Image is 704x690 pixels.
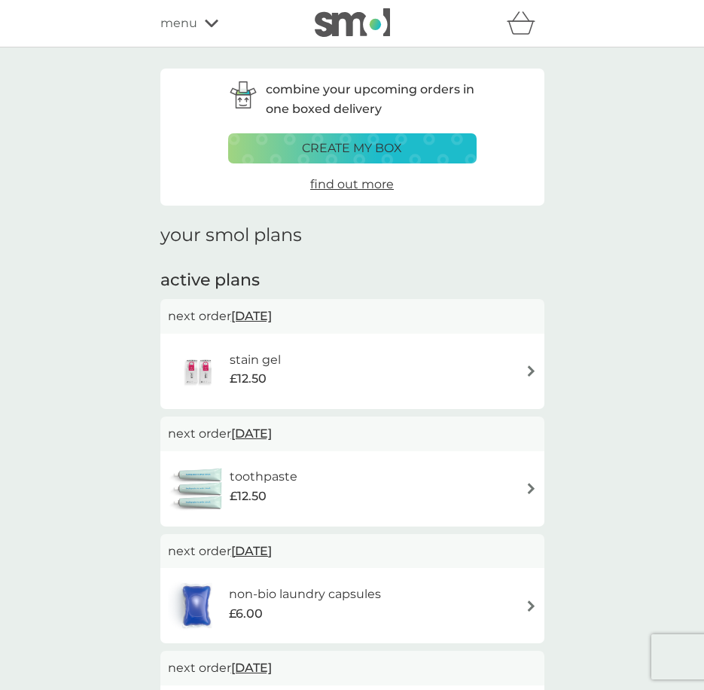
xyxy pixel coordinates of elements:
[168,307,537,326] p: next order
[160,269,544,292] h2: active plans
[231,301,272,331] span: [DATE]
[230,350,281,370] h6: stain gel
[160,224,544,246] h1: your smol plans
[168,542,537,561] p: next order
[168,424,537,444] p: next order
[266,80,477,118] p: combine your upcoming orders in one boxed delivery
[160,14,197,33] span: menu
[231,536,272,566] span: [DATE]
[231,419,272,448] span: [DATE]
[229,585,381,604] h6: non-bio laundry capsules
[168,345,230,398] img: stain gel
[230,467,297,487] h6: toothpaste
[526,600,537,612] img: arrow right
[507,8,544,38] div: basket
[228,133,477,163] button: create my box
[315,8,390,37] img: smol
[526,365,537,377] img: arrow right
[302,139,402,158] p: create my box
[229,604,263,624] span: £6.00
[168,658,537,678] p: next order
[168,463,230,515] img: toothpaste
[310,175,394,194] a: find out more
[526,483,537,494] img: arrow right
[168,579,225,632] img: non-bio laundry capsules
[230,487,267,506] span: £12.50
[310,177,394,191] span: find out more
[231,653,272,682] span: [DATE]
[230,369,267,389] span: £12.50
